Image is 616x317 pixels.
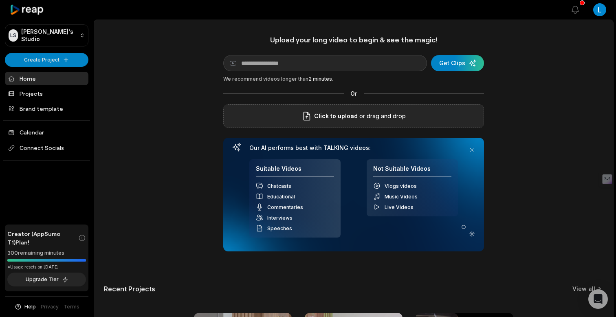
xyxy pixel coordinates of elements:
p: or drag and drop [358,111,406,121]
div: Open Intercom Messenger [588,289,608,309]
span: Vlogs videos [385,183,417,189]
span: Connect Socials [5,141,88,155]
span: Interviews [267,215,293,221]
span: Creator (AppSumo T1) Plan! [7,229,78,247]
h1: Upload your long video to begin & see the magic! [223,35,484,44]
a: Terms [64,303,79,310]
h3: Our AI performs best with TALKING videos: [249,144,458,152]
span: Chatcasts [267,183,291,189]
span: Click to upload [314,111,358,121]
button: Create Project [5,53,88,67]
span: Commentaries [267,204,303,210]
span: Educational [267,194,295,200]
h4: Suitable Videos [256,165,334,177]
div: We recommend videos longer than . [223,75,484,83]
span: Speeches [267,225,292,231]
button: Help [14,303,36,310]
a: Calendar [5,125,88,139]
div: *Usage resets on [DATE] [7,264,86,270]
button: Get Clips [431,55,484,71]
span: 2 minutes [308,76,332,82]
a: Projects [5,87,88,100]
p: [PERSON_NAME]'s Studio [21,28,77,43]
div: 300 remaining minutes [7,249,86,257]
span: Music Videos [385,194,418,200]
a: View all [572,285,595,293]
span: Help [24,303,36,310]
div: LS [9,29,18,42]
a: Privacy [41,303,59,310]
a: Brand template [5,102,88,115]
h2: Recent Projects [104,285,155,293]
span: Or [344,89,364,98]
h4: Not Suitable Videos [373,165,451,177]
button: Upgrade Tier [7,273,86,286]
span: Live Videos [385,204,414,210]
a: Home [5,72,88,85]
